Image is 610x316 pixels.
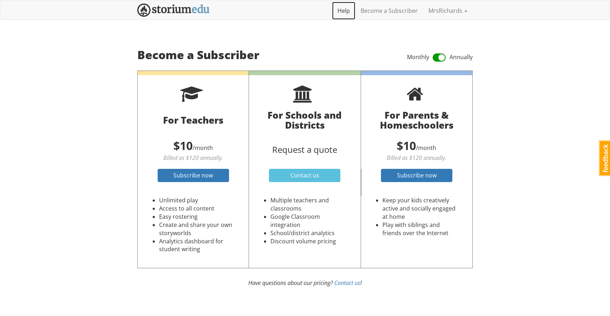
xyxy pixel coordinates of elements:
[382,196,458,221] li: Keep your kids creatively active and socially engaged at home
[173,171,213,179] span: Subscribe now
[372,110,462,130] h3: For Parents & Homeschoolers
[270,196,346,213] li: Multiple teachers and classrooms
[158,169,229,182] a: Subscribe now
[270,237,346,245] li: Discount volume pricing
[355,2,423,20] a: Become a Subscriber
[159,221,234,237] li: Create and share your own storyworlds
[159,213,234,221] li: Easy rostering
[397,138,416,153] span: $10
[148,115,238,125] h3: For Teachers
[272,144,337,155] span: Request a quote
[260,110,350,130] h3: For Schools and Districts
[173,138,193,153] span: $10
[333,52,473,63] div: Monthly Annually
[423,2,473,20] a: MrsRichards
[269,169,340,182] a: Contact us
[270,213,346,229] li: Google Classroom integration
[382,221,458,237] li: Play with siblings and friends over the Internet
[332,2,355,20] a: Help
[137,4,210,17] img: StoriumEDU
[159,237,234,254] li: Analytics dashboard for student writing
[159,204,234,213] li: Access to all content
[137,48,333,61] h2: Become a Subscriber
[270,229,346,237] li: School/district analytics
[381,169,452,182] a: Subscribe now
[372,138,462,154] p: /month
[290,171,319,179] span: Contact us
[159,196,234,204] li: Unlimited play
[163,154,223,162] em: Billed as $120 annually.
[387,154,446,162] em: Billed as $120 annually.
[397,171,437,179] span: Subscribe now
[148,138,238,154] p: /month
[334,279,360,287] a: Contact us
[248,279,362,287] em: Have questions about our pricing? !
